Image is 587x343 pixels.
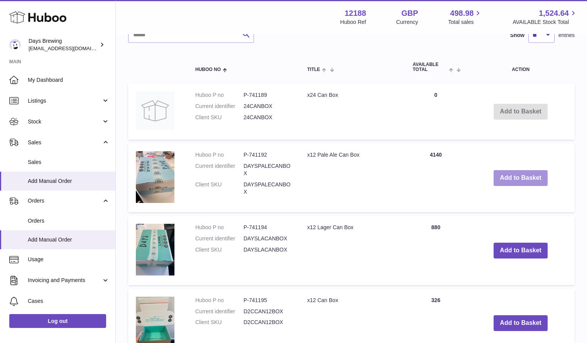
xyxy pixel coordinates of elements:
[345,8,366,19] strong: 12188
[244,162,292,177] dd: DAYSPALECANBOX
[195,297,244,304] dt: Huboo P no
[244,235,292,242] dd: DAYSLACANBOX
[136,224,174,275] img: x12 Lager Can Box
[195,235,244,242] dt: Current identifier
[494,170,548,186] button: Add to Basket
[28,97,101,105] span: Listings
[413,62,447,72] span: AVAILABLE Total
[539,8,569,19] span: 1,524.64
[510,32,524,39] label: Show
[396,19,418,26] div: Currency
[405,84,467,140] td: 0
[513,8,578,26] a: 1,524.64 AVAILABLE Stock Total
[136,91,174,130] img: x24 Can Box
[28,118,101,125] span: Stock
[29,45,113,51] span: [EMAIL_ADDRESS][DOMAIN_NAME]
[28,177,110,185] span: Add Manual Order
[448,8,482,26] a: 498.98 Total sales
[195,67,221,72] span: Huboo no
[307,67,320,72] span: Title
[195,162,244,177] dt: Current identifier
[244,151,292,159] dd: P-741192
[299,144,405,212] td: x12 Pale Ale Can Box
[195,151,244,159] dt: Huboo P no
[299,84,405,140] td: x24 Can Box
[299,216,405,285] td: x12 Lager Can Box
[558,32,575,39] span: entries
[195,246,244,253] dt: Client SKU
[244,246,292,253] dd: DAYSLACANBOX
[448,19,482,26] span: Total sales
[28,256,110,263] span: Usage
[9,314,106,328] a: Log out
[340,19,366,26] div: Huboo Ref
[244,181,292,196] dd: DAYSPALECANBOX
[244,308,292,315] dd: D2CCAN12BOX
[450,8,474,19] span: 498.98
[494,315,548,331] button: Add to Basket
[494,243,548,259] button: Add to Basket
[401,8,418,19] strong: GBP
[244,91,292,99] dd: P-741189
[28,76,110,84] span: My Dashboard
[28,139,101,146] span: Sales
[467,54,575,80] th: Action
[195,181,244,196] dt: Client SKU
[405,144,467,212] td: 4140
[244,319,292,326] dd: D2CCAN12BOX
[28,197,101,204] span: Orders
[244,224,292,231] dd: P-741194
[28,159,110,166] span: Sales
[195,103,244,110] dt: Current identifier
[28,217,110,225] span: Orders
[195,308,244,315] dt: Current identifier
[28,297,110,305] span: Cases
[195,319,244,326] dt: Client SKU
[195,91,244,99] dt: Huboo P no
[405,216,467,285] td: 880
[195,114,244,121] dt: Client SKU
[28,277,101,284] span: Invoicing and Payments
[244,114,292,121] dd: 24CANBOX
[244,297,292,304] dd: P-741195
[513,19,578,26] span: AVAILABLE Stock Total
[29,37,98,52] div: Days Brewing
[195,224,244,231] dt: Huboo P no
[28,236,110,243] span: Add Manual Order
[9,39,21,51] img: helena@daysbrewing.com
[136,151,174,203] img: x12 Pale Ale Can Box
[244,103,292,110] dd: 24CANBOX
